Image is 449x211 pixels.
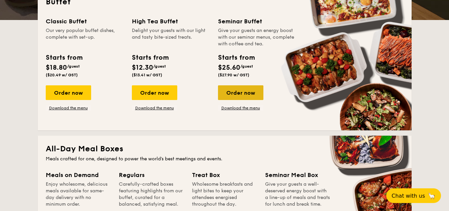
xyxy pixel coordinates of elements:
[46,27,124,47] div: Our very popular buffet dishes, complete with set-up.
[218,53,254,63] div: Starts from
[119,170,184,180] div: Regulars
[218,73,249,77] span: ($27.90 w/ GST)
[67,64,80,69] span: /guest
[218,17,296,26] div: Seminar Buffet
[153,64,166,69] span: /guest
[119,181,184,208] div: Carefully-crafted boxes featuring highlights from our buffet, curated for a balanced, satisfying ...
[46,85,91,100] div: Order now
[192,170,257,180] div: Treat Box
[46,105,91,111] a: Download the menu
[46,170,111,180] div: Meals on Demand
[132,27,210,47] div: Delight your guests with our light and tasty bite-sized treats.
[46,73,78,77] span: ($20.49 w/ GST)
[428,192,436,200] span: 🦙
[192,181,257,208] div: Wholesome breakfasts and light bites to keep your attendees energised throughout the day.
[132,64,153,72] span: $12.30
[218,64,240,72] span: $25.60
[218,27,296,47] div: Give your guests an energy boost with our seminar menus, complete with coffee and tea.
[46,144,404,154] h2: All-Day Meal Boxes
[132,53,168,63] div: Starts from
[386,188,441,203] button: Chat with us🦙
[218,85,263,100] div: Order now
[132,17,210,26] div: High Tea Buffet
[46,17,124,26] div: Classic Buffet
[132,73,162,77] span: ($13.41 w/ GST)
[240,64,253,69] span: /guest
[132,85,177,100] div: Order now
[265,170,330,180] div: Seminar Meal Box
[265,181,330,208] div: Give your guests a well-deserved energy boost with a line-up of meals and treats for lunch and br...
[392,193,425,199] span: Chat with us
[132,105,177,111] a: Download the menu
[46,53,82,63] div: Starts from
[46,64,67,72] span: $18.80
[46,181,111,208] div: Enjoy wholesome, delicious meals available for same-day delivery with no minimum order.
[218,105,263,111] a: Download the menu
[46,156,404,162] div: Meals crafted for one, designed to power the world's best meetings and events.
